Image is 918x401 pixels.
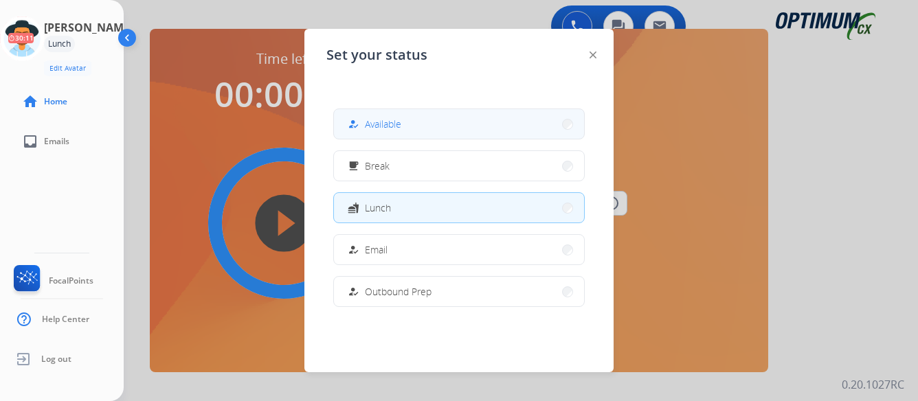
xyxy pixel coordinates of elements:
mat-icon: how_to_reg [348,244,359,255]
span: Set your status [326,45,427,65]
h3: [PERSON_NAME] [44,19,133,36]
button: Email [334,235,584,264]
span: Available [365,117,401,131]
p: 0.20.1027RC [842,376,904,393]
div: Lunch [44,36,75,52]
span: Outbound Prep [365,284,432,299]
span: Emails [44,136,69,147]
mat-icon: inbox [22,133,38,150]
button: Lunch [334,193,584,222]
mat-icon: fastfood [348,202,359,214]
button: Break [334,151,584,181]
span: Lunch [365,200,391,215]
mat-icon: free_breakfast [348,160,359,172]
mat-icon: home [22,93,38,110]
span: Help Center [42,314,89,325]
span: Home [44,96,67,107]
span: Email [365,242,388,257]
button: Edit Avatar [44,60,91,76]
a: FocalPoints [11,265,93,297]
button: Outbound Prep [334,277,584,306]
mat-icon: how_to_reg [348,286,359,297]
img: close-button [590,51,596,58]
span: Log out [41,354,71,365]
button: Available [334,109,584,139]
mat-icon: how_to_reg [348,118,359,130]
span: Break [365,159,390,173]
span: FocalPoints [49,275,93,286]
